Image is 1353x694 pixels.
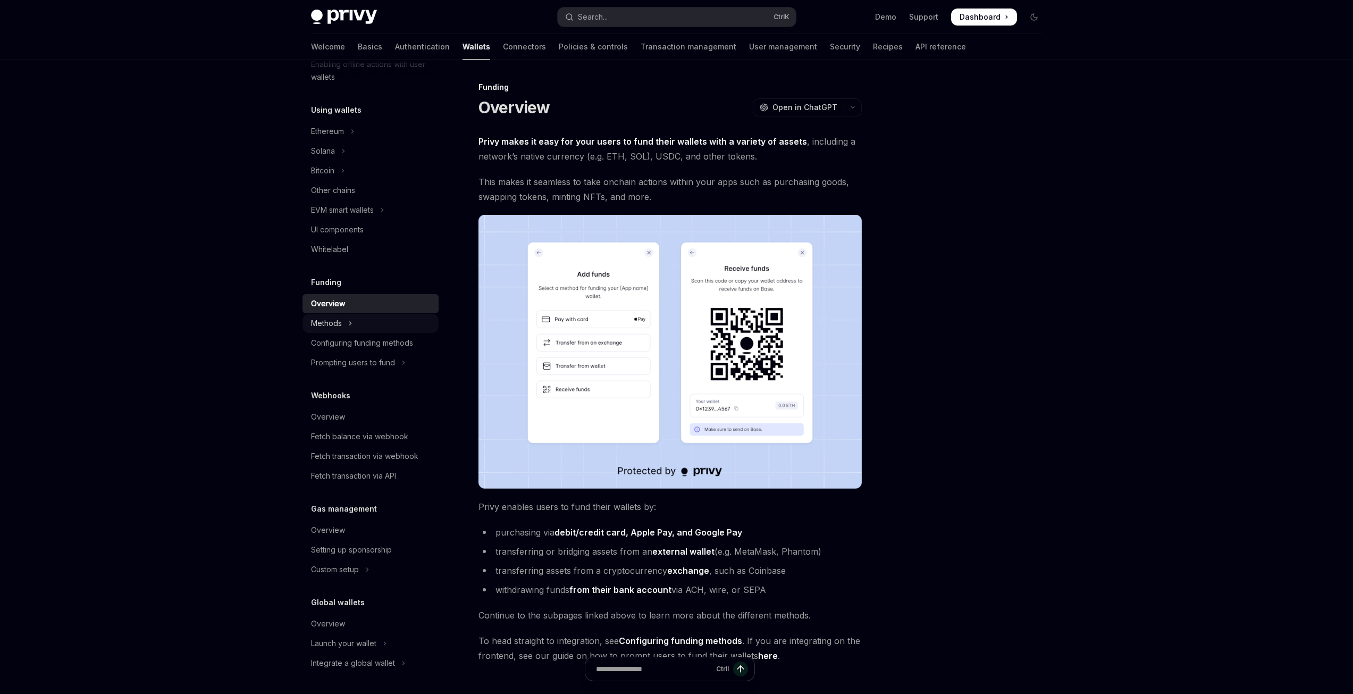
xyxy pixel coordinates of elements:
[302,181,439,200] a: Other chains
[875,12,896,22] a: Demo
[652,546,715,557] a: external wallet
[311,356,395,369] div: Prompting users to fund
[302,240,439,259] a: Whitelabel
[951,9,1017,26] a: Dashboard
[772,102,837,113] span: Open in ChatGPT
[311,204,374,216] div: EVM smart wallets
[302,314,439,333] button: Toggle Methods section
[311,34,345,60] a: Welcome
[478,608,862,623] span: Continue to the subpages linked above to learn more about the different methods.
[311,524,345,537] div: Overview
[311,470,396,482] div: Fetch transaction via API
[554,527,742,538] strong: debit/credit card, Apple Pay, and Google Pay
[311,411,345,423] div: Overview
[302,333,439,353] a: Configuring funding methods
[302,634,439,653] button: Toggle Launch your wallet section
[302,294,439,313] a: Overview
[311,276,341,289] h5: Funding
[302,447,439,466] a: Fetch transaction via webhook
[478,563,862,578] li: transferring assets from a cryptocurrency , such as Coinbase
[302,560,439,579] button: Toggle Custom setup section
[558,7,796,27] button: Open search
[302,407,439,427] a: Overview
[478,544,862,559] li: transferring or bridging assets from an (e.g. MetaMask, Phantom)
[478,633,862,663] span: To head straight to integration, see . If you are integrating on the frontend, see our guide on h...
[753,98,844,116] button: Open in ChatGPT
[311,104,362,116] h5: Using wallets
[395,34,450,60] a: Authentication
[503,34,546,60] a: Connectors
[302,614,439,633] a: Overview
[302,200,439,220] button: Toggle EVM smart wallets section
[311,10,377,24] img: dark logo
[909,12,938,22] a: Support
[311,337,413,349] div: Configuring funding methods
[478,136,807,147] strong: Privy makes it easy for your users to fund their wallets with a variety of assets
[311,450,418,463] div: Fetch transaction via webhook
[478,582,862,597] li: withdrawing funds via ACH, wire, or SEPA
[311,125,344,138] div: Ethereum
[302,466,439,486] a: Fetch transaction via API
[302,427,439,446] a: Fetch balance via webhook
[960,12,1001,22] span: Dashboard
[311,617,345,630] div: Overview
[478,499,862,514] span: Privy enables users to fund their wallets by:
[569,584,671,596] a: from their bank account
[311,145,335,157] div: Solana
[302,220,439,239] a: UI components
[311,430,408,443] div: Fetch balance via webhook
[830,34,860,60] a: Security
[302,540,439,559] a: Setting up sponsorship
[311,184,355,197] div: Other chains
[311,563,359,576] div: Custom setup
[758,650,778,662] a: here
[478,525,862,540] li: purchasing via
[463,34,490,60] a: Wallets
[302,141,439,161] button: Toggle Solana section
[774,13,789,21] span: Ctrl K
[302,654,439,673] button: Toggle Integrate a global wallet section
[596,657,712,681] input: Ask a question...
[302,353,439,372] button: Toggle Prompting users to fund section
[559,34,628,60] a: Policies & controls
[619,636,742,647] a: Configuring funding methods
[302,161,439,180] button: Toggle Bitcoin section
[478,215,862,489] img: images/Funding.png
[733,662,748,676] button: Send message
[667,565,709,576] a: exchange
[478,98,550,117] h1: Overview
[311,637,376,650] div: Launch your wallet
[311,223,364,236] div: UI components
[311,503,377,515] h5: Gas management
[311,297,345,310] div: Overview
[749,34,817,60] a: User management
[311,317,342,330] div: Methods
[302,521,439,540] a: Overview
[311,596,365,609] h5: Global wallets
[578,11,608,23] div: Search...
[1026,9,1043,26] button: Toggle dark mode
[478,134,862,164] span: , including a network’s native currency (e.g. ETH, SOL), USDC, and other tokens.
[478,174,862,204] span: This makes it seamless to take onchain actions within your apps such as purchasing goods, swappin...
[915,34,966,60] a: API reference
[873,34,903,60] a: Recipes
[311,389,350,402] h5: Webhooks
[311,544,392,556] div: Setting up sponsorship
[641,34,736,60] a: Transaction management
[311,657,395,670] div: Integrate a global wallet
[358,34,382,60] a: Basics
[302,122,439,141] button: Toggle Ethereum section
[478,82,862,93] div: Funding
[311,164,334,177] div: Bitcoin
[311,243,348,256] div: Whitelabel
[554,527,742,538] a: debit/credit card, Apple Pay, and Google Pay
